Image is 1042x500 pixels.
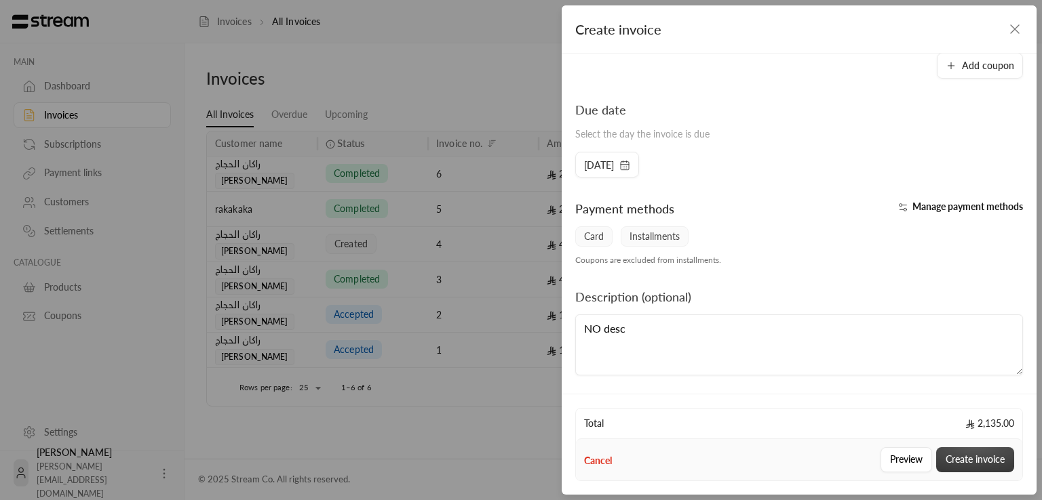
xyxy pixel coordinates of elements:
div: Coupons are excluded from installments. [568,255,1030,266]
span: Create invoice [575,21,661,37]
button: Preview [881,447,932,472]
span: Card [575,226,613,247]
span: Manage payment methods [912,201,1023,212]
div: Due date [575,100,710,119]
span: Installments [621,226,689,247]
span: [DATE] [584,159,614,172]
span: Select the day the invoice is due [575,128,710,140]
span: 2,135.00 [965,417,1014,430]
button: Create invoice [936,447,1014,472]
span: Total [584,417,604,430]
span: Payment methods [575,201,674,216]
span: Description (optional) [575,289,691,304]
button: Cancel [584,454,612,467]
button: Add coupon [937,53,1023,79]
textarea: NO desc [575,314,1023,375]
